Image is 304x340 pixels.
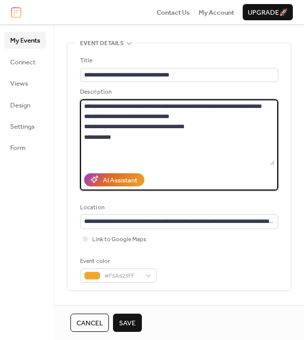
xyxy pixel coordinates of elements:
span: My Account [199,8,234,18]
div: AI Assistant [103,175,137,185]
a: My Events [4,32,46,48]
button: Upgrade🚀 [243,4,293,20]
a: My Account [199,7,234,17]
span: My Events [10,35,40,46]
div: Location [80,203,276,213]
span: Link to Google Maps [92,235,146,245]
button: AI Assistant [84,173,144,186]
span: Save [119,318,136,328]
a: Form [4,139,46,156]
span: Cancel [77,318,103,328]
a: Design [4,97,46,113]
img: logo [11,7,21,18]
div: Title [80,56,276,66]
span: Views [10,79,28,89]
div: Description [80,87,276,97]
a: Connect [4,54,46,70]
span: Connect [10,57,35,67]
span: #F5A623FF [104,271,140,281]
button: Save [113,314,142,332]
span: Date and time [80,303,123,313]
div: Event color [80,256,155,267]
span: Form [10,143,26,153]
a: Contact Us [157,7,190,17]
span: Upgrade 🚀 [248,8,288,18]
a: Settings [4,118,46,134]
span: Event details [80,39,124,49]
a: Views [4,75,46,91]
span: Settings [10,122,34,132]
span: Design [10,100,30,110]
button: Cancel [70,314,109,332]
span: Contact Us [157,8,190,18]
